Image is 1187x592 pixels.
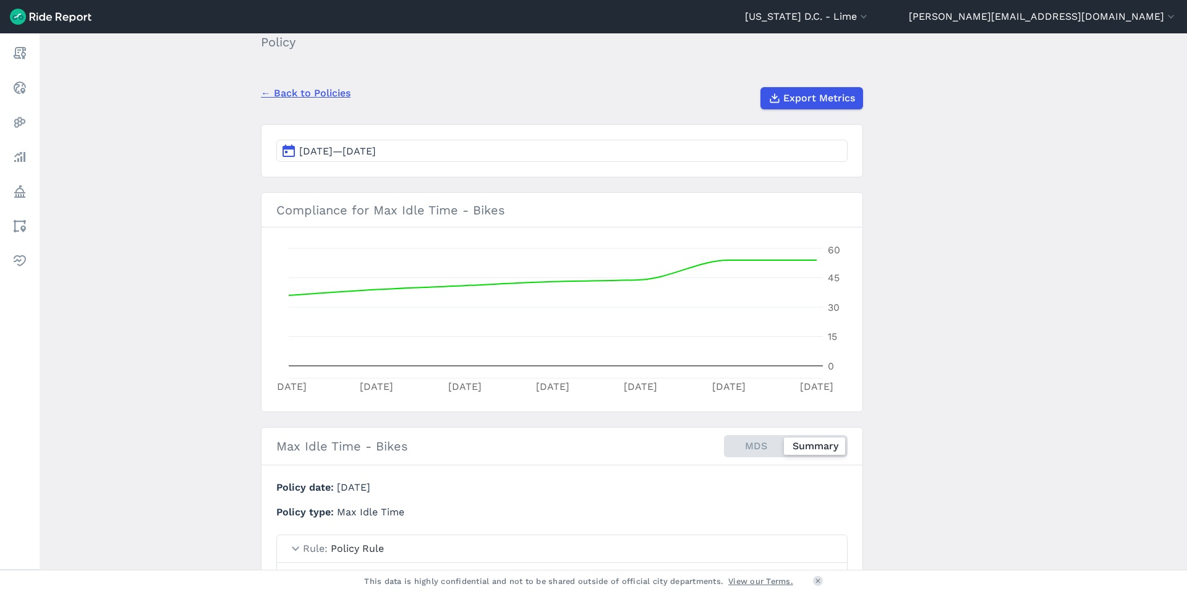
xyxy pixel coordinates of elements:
[9,77,31,99] a: Realtime
[277,535,847,563] summary: RulePolicy Rule
[276,437,408,455] h2: Max Idle Time - Bikes
[728,575,793,587] a: View our Terms.
[261,33,517,51] h2: Policy
[9,250,31,272] a: Health
[337,506,404,518] span: Max Idle Time
[337,481,370,493] span: [DATE]
[828,360,834,372] tspan: 0
[276,506,337,518] span: Policy type
[624,381,657,392] tspan: [DATE]
[262,193,862,227] h3: Compliance for Max Idle Time - Bikes
[261,86,351,101] a: ← Back to Policies
[800,381,833,392] tspan: [DATE]
[360,381,393,392] tspan: [DATE]
[299,145,376,157] span: [DATE]—[DATE]
[9,42,31,64] a: Report
[303,543,331,554] span: Rule
[745,9,870,24] button: [US_STATE] D.C. - Lime
[9,111,31,133] a: Heatmaps
[828,272,840,284] tspan: 45
[828,302,840,313] tspan: 30
[448,381,482,392] tspan: [DATE]
[10,9,91,25] img: Ride Report
[536,381,569,392] tspan: [DATE]
[909,9,1177,24] button: [PERSON_NAME][EMAIL_ADDRESS][DOMAIN_NAME]
[783,91,855,106] span: Export Metrics
[828,244,840,256] tspan: 60
[828,331,837,342] tspan: 15
[276,140,848,162] button: [DATE]—[DATE]
[9,180,31,203] a: Policy
[276,481,337,493] span: Policy date
[9,146,31,168] a: Analyze
[712,381,746,392] tspan: [DATE]
[760,87,863,109] button: Export Metrics
[331,543,384,554] span: Policy Rule
[9,215,31,237] a: Areas
[273,381,307,392] tspan: [DATE]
